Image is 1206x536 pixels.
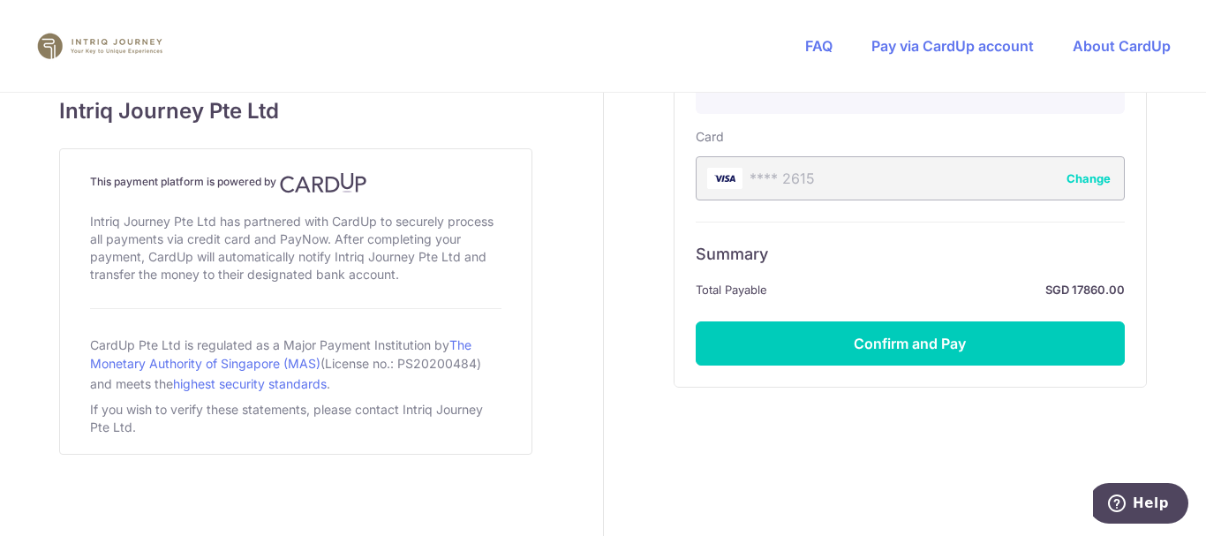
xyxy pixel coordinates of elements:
iframe: Opens a widget where you can find more information [1093,483,1188,527]
a: About CardUp [1073,37,1171,55]
label: Card [696,128,724,146]
a: The Monetary Authority of Singapore (MAS) [90,337,471,371]
h4: This payment platform is powered by [90,172,501,193]
div: Intriq Journey Pte Ltd has partnered with CardUp to securely process all payments via credit card... [90,209,501,287]
span: Intriq Journey Pte Ltd [59,95,532,127]
h6: Summary [696,244,1125,265]
a: highest security standards [173,376,327,391]
a: Pay via CardUp account [871,37,1034,55]
strong: SGD 17860.00 [774,279,1125,300]
div: CardUp Pte Ltd is regulated as a Major Payment Institution by (License no.: PS20200484) and meets... [90,330,501,397]
button: Change [1067,170,1111,187]
a: FAQ [805,37,833,55]
span: Total Payable [696,279,767,300]
div: If you wish to verify these statements, please contact Intriq Journey Pte Ltd. [90,397,501,440]
img: CardUp [280,172,366,193]
button: Confirm and Pay [696,321,1125,366]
